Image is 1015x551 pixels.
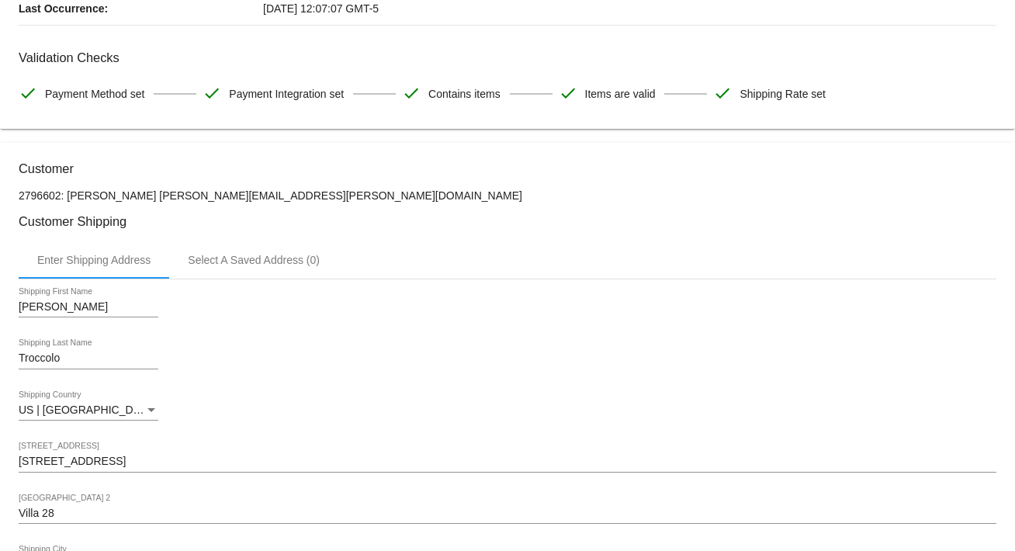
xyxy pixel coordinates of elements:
[19,508,996,520] input: Shipping Street 2
[740,78,826,110] span: Shipping Rate set
[37,254,151,266] div: Enter Shipping Address
[19,161,996,176] h3: Customer
[19,189,996,202] p: 2796602: [PERSON_NAME] [PERSON_NAME][EMAIL_ADDRESS][PERSON_NAME][DOMAIN_NAME]
[19,404,158,417] mat-select: Shipping Country
[45,78,144,110] span: Payment Method set
[585,78,656,110] span: Items are valid
[188,254,320,266] div: Select A Saved Address (0)
[428,78,501,110] span: Contains items
[19,352,158,365] input: Shipping Last Name
[229,78,344,110] span: Payment Integration set
[19,404,156,416] span: US | [GEOGRAPHIC_DATA]
[263,2,379,15] span: [DATE] 12:07:07 GMT-5
[559,84,577,102] mat-icon: check
[713,84,732,102] mat-icon: check
[402,84,421,102] mat-icon: check
[19,456,996,468] input: Shipping Street 1
[19,301,158,314] input: Shipping First Name
[19,214,996,229] h3: Customer Shipping
[19,50,996,65] h3: Validation Checks
[19,84,37,102] mat-icon: check
[203,84,221,102] mat-icon: check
